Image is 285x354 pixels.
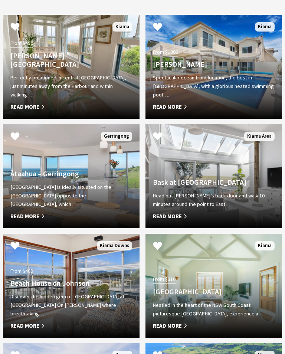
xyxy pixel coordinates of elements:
[10,170,132,178] h4: Ātaahua – Gerringong
[10,73,132,99] p: Perfectly positioned in central [GEOGRAPHIC_DATA], just minutes away from the Harbour and within ...
[3,124,27,150] button: Click to Favourite Ātaahua – Gerringong
[145,124,282,228] a: Another Image Used Bask at [GEOGRAPHIC_DATA] Head out [PERSON_NAME]’s back door and walk 10 minut...
[10,279,132,288] h4: Beach House on Johnson
[145,15,170,40] button: Click to Favourite Amaroo Kiama
[153,275,176,283] span: From $310
[153,191,275,208] p: Head out [PERSON_NAME]’s back door and walk 10 minutes around the point to East…
[3,15,27,40] button: Click to Favourite Allwood Harbour Cottage
[10,292,132,318] p: Discover the hidden gem of [GEOGRAPHIC_DATA] at [GEOGRAPHIC_DATA] On [PERSON_NAME] where breathta...
[112,22,132,32] span: Kiama
[153,212,275,221] span: Read More
[3,234,140,338] a: From $400 Beach House on Johnson Discover the hidden gem of [GEOGRAPHIC_DATA] at [GEOGRAPHIC_DATA...
[10,212,132,221] span: Read More
[255,22,275,32] span: Kiama
[145,234,170,259] button: Click to Favourite Bellevue Boutique Hotel Kiama
[145,15,282,119] a: From $1000 [PERSON_NAME] Spectacular ocean front location, the best in [GEOGRAPHIC_DATA], with a ...
[153,60,275,69] h4: [PERSON_NAME]
[10,52,132,69] h4: [PERSON_NAME][GEOGRAPHIC_DATA]
[153,102,275,111] span: Read More
[10,183,132,208] p: [GEOGRAPHIC_DATA] is ideally situated on the [GEOGRAPHIC_DATA] opposite the [GEOGRAPHIC_DATA], wh...
[10,267,33,275] span: From $400
[153,48,178,56] span: From $1000
[153,178,275,187] h4: Bask at [GEOGRAPHIC_DATA]
[10,321,132,330] span: Read More
[101,132,132,141] span: Gerringong
[255,241,275,250] span: Kiama
[10,39,33,47] span: From $450
[145,234,282,338] a: Another Image Used From $310 [GEOGRAPHIC_DATA] Nestled in the heart of the NSW South Coast pictur...
[244,132,275,141] span: Kiama Area
[153,301,275,318] p: Nestled in the heart of the NSW South Coast picturesque [GEOGRAPHIC_DATA], experience a…
[153,321,275,330] span: Read More
[97,241,132,250] span: Kiama Downs
[153,73,275,99] p: Spectacular ocean front location, the best in [GEOGRAPHIC_DATA], with a glorious heated swimming ...
[145,124,170,150] button: Click to Favourite Bask at Loves Bay
[3,234,27,259] button: Click to Favourite Beach House on Johnson
[153,288,275,296] h4: [GEOGRAPHIC_DATA]
[3,124,140,228] a: Another Image Used Ātaahua – Gerringong [GEOGRAPHIC_DATA] is ideally situated on the [GEOGRAPHIC_...
[10,102,132,111] span: Read More
[3,15,140,119] a: From $450 [PERSON_NAME][GEOGRAPHIC_DATA] Perfectly positioned in central [GEOGRAPHIC_DATA], just ...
